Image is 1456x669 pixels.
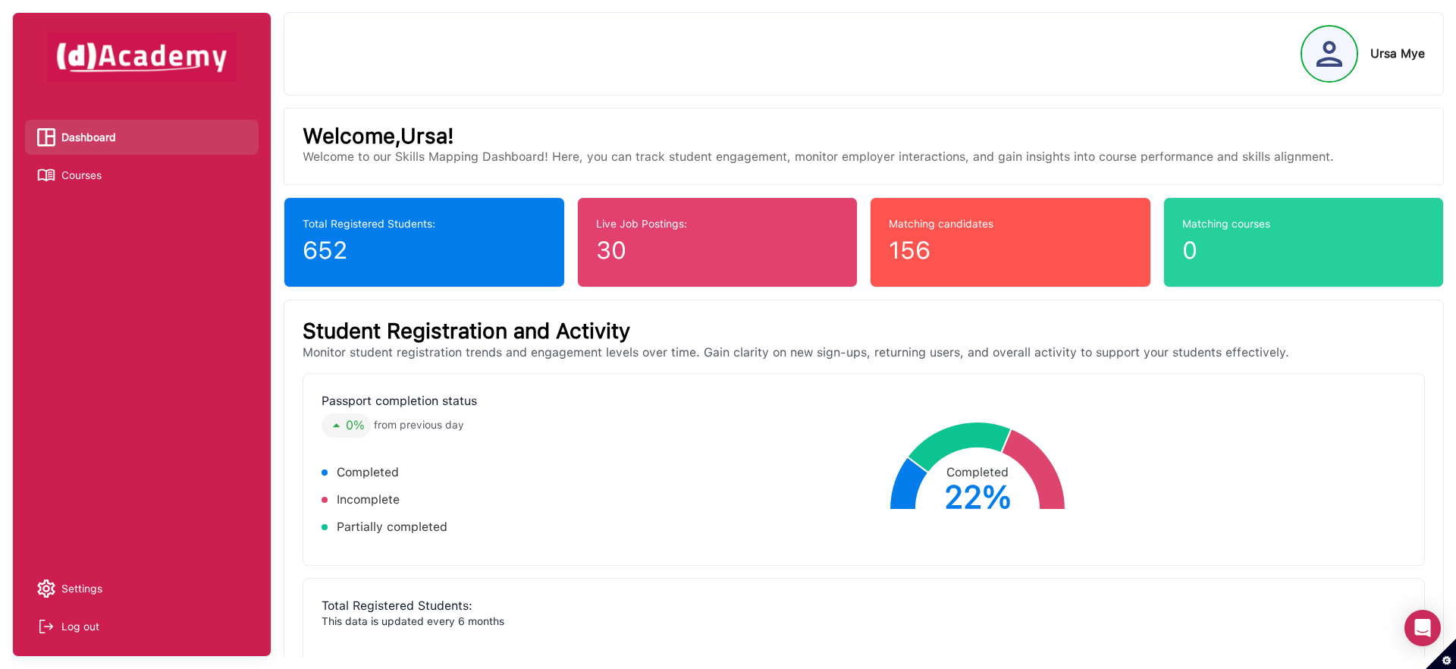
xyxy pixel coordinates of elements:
div: Ursa Mye [1370,46,1425,61]
div: Log out [61,615,99,638]
img: Courses icon [37,166,55,184]
div: Total Registered Students: [322,597,1406,615]
li: Completed [322,462,864,483]
div: Total Registered Students: [303,216,545,232]
div: This data is updated every 6 months [322,615,1406,628]
span: Ursa ! [400,123,454,149]
img: Log out [37,617,55,636]
span: 0 % [346,419,365,432]
div: 30 [596,232,839,269]
div: Open Intercom Messenger [1404,610,1441,646]
li: Incomplete [322,489,864,510]
img: setting [37,579,55,598]
div: Monitor student registration trends and engagement levels over time. Gain clarity on new sign-ups... [303,344,1425,361]
a: Courses iconCourses [37,164,246,187]
img: Profile [1316,41,1342,67]
span: Settings [61,577,102,600]
div: 156 [889,232,1131,269]
div: Matching candidates [889,216,1131,232]
div: Live Job Postings: [596,216,839,232]
div: Matching courses [1182,216,1425,232]
div: 652 [303,232,545,269]
a: Dashboard iconDashboard [37,126,246,149]
img: dAcademy [47,32,237,82]
img: Dashboard icon [37,128,55,146]
p: Welcome, [303,127,1425,145]
span: Dashboard [61,126,116,149]
button: Set cookie preferences [1426,639,1456,669]
p: Welcome to our Skills Mapping Dashboard! Here, you can track student engagement, monitor employer... [303,148,1425,166]
span: Courses [61,164,102,187]
img: Arrow Icon [328,416,346,435]
span: from previous day [374,414,464,436]
li: Partially completed [322,517,864,538]
div: Passport completion status [322,392,864,410]
div: Student Registration and Activity [303,319,1425,344]
div: 0 [1182,232,1425,269]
